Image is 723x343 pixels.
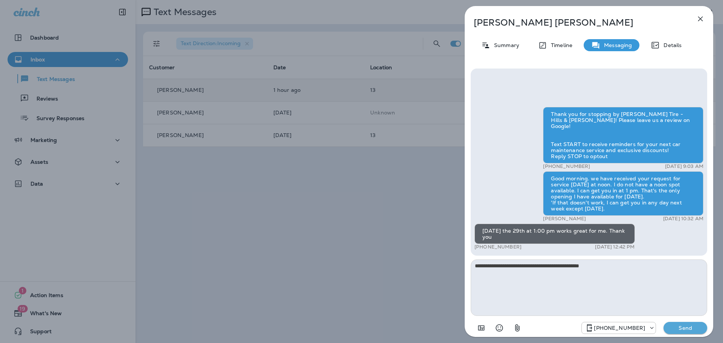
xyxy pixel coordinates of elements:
p: [PHONE_NUMBER] [474,244,522,250]
div: +1 (330) 919-6698 [582,323,656,332]
p: [PERSON_NAME] [543,216,586,222]
button: Add in a premade template [474,320,489,335]
p: [PHONE_NUMBER] [594,325,645,331]
p: [DATE] 9:03 AM [665,163,703,169]
button: Send [664,322,707,334]
p: Send [670,325,701,331]
p: [DATE] 10:32 AM [663,216,703,222]
div: Thank you for stopping by [PERSON_NAME] Tire - Hills & [PERSON_NAME]! Please leave us a review on... [543,107,703,163]
p: Timeline [547,42,572,48]
p: [PERSON_NAME] [PERSON_NAME] [474,17,679,28]
p: Messaging [600,42,632,48]
div: [DATE] the 29th at 1:00 pm works great for me. Thank you [474,224,635,244]
button: Select an emoji [492,320,507,335]
p: [DATE] 12:42 PM [595,244,635,250]
p: Details [660,42,682,48]
p: [PHONE_NUMBER] [543,163,590,169]
p: Summary [490,42,519,48]
div: Good morning. we have received your request for service [DATE] at noon. I do not have a noon spot... [543,171,703,216]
